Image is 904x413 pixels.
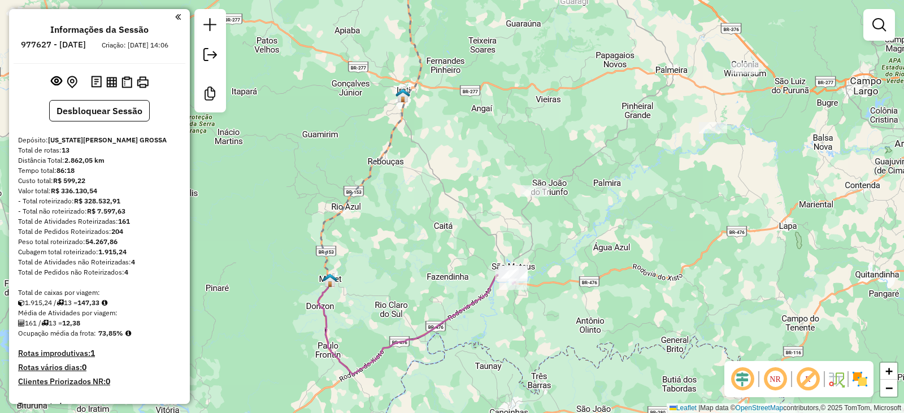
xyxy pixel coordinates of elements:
div: Tempo total: [18,166,181,176]
strong: 13 [62,146,69,154]
div: Total de Pedidos Roteirizados: [18,227,181,237]
a: Nova sessão e pesquisa [199,14,221,39]
span: Ocultar deslocamento [729,366,756,393]
img: PA Mallet [323,273,337,288]
span: Ocultar NR [762,366,789,393]
span: Ocupação média da frota: [18,329,96,337]
div: 161 / 13 = [18,318,181,328]
img: Exibir/Ocultar setores [851,370,869,388]
strong: 12,38 [62,319,80,327]
div: Total de Atividades não Roteirizadas: [18,257,181,267]
span: Exibir rótulo [794,366,822,393]
span: | [698,404,700,412]
button: Imprimir Rotas [134,74,151,90]
strong: 1.915,24 [98,247,127,256]
h4: Clientes Priorizados NR: [18,377,181,386]
i: Cubagem total roteirizado [18,299,25,306]
strong: R$ 336.130,54 [51,186,97,195]
div: Valor total: [18,186,181,196]
div: Distância Total: [18,155,181,166]
strong: R$ 328.532,91 [74,197,120,205]
button: Logs desbloquear sessão [89,73,104,91]
div: Média de Atividades por viagem: [18,308,181,318]
div: - Total não roteirizado: [18,206,181,216]
div: Depósito: [18,135,181,145]
h4: Transportadoras [18,401,181,411]
div: Map data © contributors,© 2025 TomTom, Microsoft [667,403,904,413]
button: Exibir sessão original [49,73,64,91]
h4: Informações da Sessão [50,24,149,35]
strong: R$ 599,22 [53,176,85,185]
a: Criar modelo [199,82,221,108]
img: PA Irati [395,88,410,103]
h4: Rotas improdutivas: [18,349,181,358]
div: - Total roteirizado: [18,196,181,206]
a: Exportar sessão [199,44,221,69]
button: Desbloquear Sessão [49,100,150,121]
span: + [885,364,893,378]
a: Zoom in [880,363,897,380]
strong: 0 [106,376,110,386]
div: Total de caixas por viagem: [18,288,181,298]
div: Atividade não roteirizada - MERCADO PORTO [699,122,727,133]
h6: 977627 - [DATE] [21,40,86,50]
span: − [885,381,893,395]
a: OpenStreetMap [736,404,784,412]
strong: 2.862,05 km [64,156,105,164]
div: Cubagem total roteirizado: [18,247,181,257]
div: Total de Atividades Roteirizadas: [18,216,181,227]
strong: 204 [111,227,123,236]
strong: 1 [90,348,95,358]
em: Média calculada utilizando a maior ocupação (%Peso ou %Cubagem) de cada rota da sessão. Rotas cro... [125,330,131,337]
strong: [US_STATE][PERSON_NAME] GROSSA [48,136,167,144]
button: Visualizar Romaneio [119,74,134,90]
strong: 73,85% [98,329,123,337]
a: Zoom out [880,380,897,397]
strong: 147,33 [77,298,99,307]
strong: R$ 7.597,63 [87,207,125,215]
button: Visualizar relatório de Roteirização [104,74,119,89]
strong: 161 [118,217,130,225]
button: Centralizar mapa no depósito ou ponto de apoio [64,73,80,91]
div: Custo total: [18,176,181,186]
div: Total de rotas: [18,145,181,155]
i: Meta Caixas/viagem: 1,00 Diferença: 146,33 [102,299,107,306]
div: Peso total roteirizado: [18,237,181,247]
i: Total de Atividades [18,320,25,327]
i: Total de rotas [41,320,49,327]
a: Leaflet [670,404,697,412]
div: Total de Pedidos não Roteirizados: [18,267,181,277]
a: Exibir filtros [868,14,890,36]
strong: 0 [82,362,86,372]
strong: 4 [124,268,128,276]
div: Atividade não roteirizada - COOPERATIVA WITMARSU [731,63,759,74]
img: Fluxo de ruas [827,370,845,388]
h4: Rotas vários dias: [18,363,181,372]
div: Criação: [DATE] 14:06 [97,40,173,50]
div: Atividade não roteirizada - LEONICE VOINARSKI [520,185,549,197]
i: Total de rotas [56,299,64,306]
div: 1.915,24 / 13 = [18,298,181,308]
strong: 54.267,86 [85,237,118,246]
a: Clique aqui para minimizar o painel [175,10,181,23]
strong: 4 [131,258,135,266]
strong: 86:18 [56,166,75,175]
